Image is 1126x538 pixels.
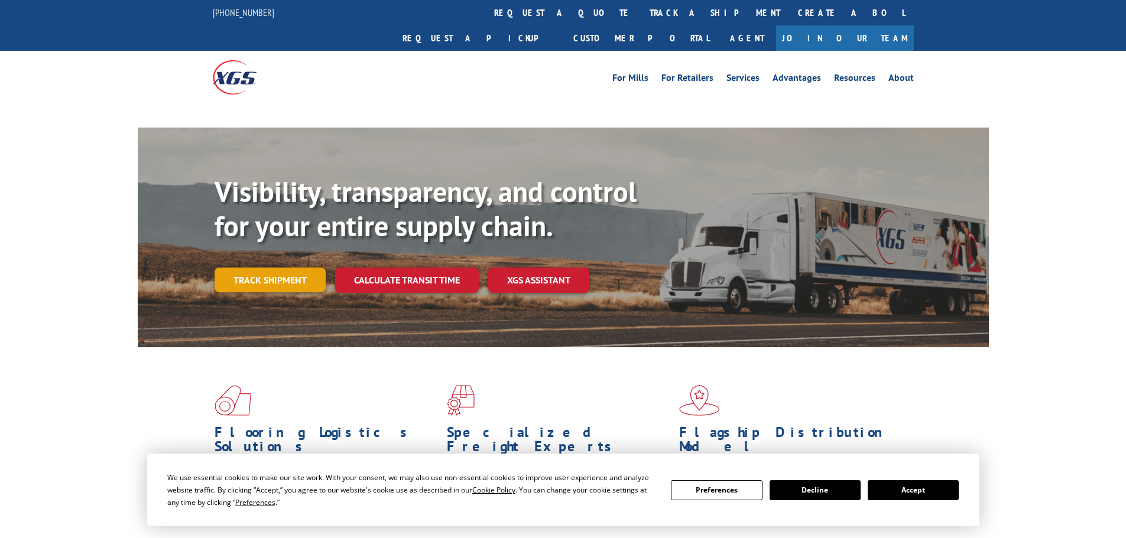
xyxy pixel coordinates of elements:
[215,425,438,459] h1: Flooring Logistics Solutions
[167,471,657,508] div: We use essential cookies to make our site work. With your consent, we may also use non-essential ...
[679,385,720,416] img: xgs-icon-flagship-distribution-model-red
[215,385,251,416] img: xgs-icon-total-supply-chain-intelligence-red
[335,268,479,293] a: Calculate transit time
[147,454,979,526] div: Cookie Consent Prompt
[834,73,875,86] a: Resources
[447,425,670,459] h1: Specialized Freight Experts
[671,480,762,500] button: Preferences
[235,497,275,507] span: Preferences
[888,73,914,86] a: About
[612,73,648,86] a: For Mills
[770,480,861,500] button: Decline
[394,25,564,51] a: Request a pickup
[868,480,959,500] button: Accept
[776,25,914,51] a: Join Our Team
[472,485,515,495] span: Cookie Policy
[213,6,274,18] a: [PHONE_NUMBER]
[215,268,326,292] a: Track shipment
[215,173,637,244] b: Visibility, transparency, and control for your entire supply chain.
[447,385,475,416] img: xgs-icon-focused-on-flooring-red
[773,73,821,86] a: Advantages
[661,73,713,86] a: For Retailers
[564,25,718,51] a: Customer Portal
[718,25,776,51] a: Agent
[488,268,589,293] a: XGS ASSISTANT
[726,73,760,86] a: Services
[679,425,903,459] h1: Flagship Distribution Model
